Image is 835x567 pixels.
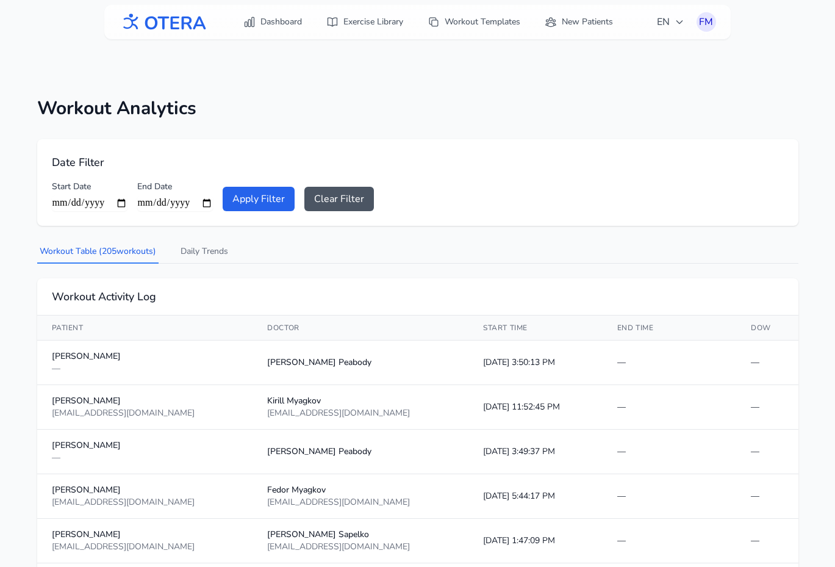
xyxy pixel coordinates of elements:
label: End Date [137,181,213,193]
td: — [603,519,737,563]
div: [EMAIL_ADDRESS][DOMAIN_NAME] [267,541,454,553]
td: — [736,430,798,474]
td: — [736,341,798,385]
a: Workout Templates [420,11,528,33]
span: EN [657,15,684,29]
td: [DATE] 5:44:17 PM [468,474,603,519]
td: — [603,430,737,474]
div: [PERSON_NAME] Peabody [267,446,454,458]
th: Doctor [253,316,468,341]
div: Kirill Myagkov [267,395,454,407]
th: Patient [37,316,253,341]
div: [EMAIL_ADDRESS][DOMAIN_NAME] [267,496,454,508]
button: Apply Filter [223,187,295,211]
div: [PERSON_NAME] [52,395,238,407]
td: [DATE] 3:49:37 PM [468,430,603,474]
div: [PERSON_NAME] Peabody [267,356,454,369]
label: Start Date [52,181,127,193]
td: [DATE] 3:50:13 PM [468,341,603,385]
td: — [736,385,798,430]
th: End Time [603,316,737,341]
div: [EMAIL_ADDRESS][DOMAIN_NAME] [52,407,238,419]
a: Exercise Library [319,11,410,33]
td: — [736,519,798,563]
h2: Date Filter [52,154,784,171]
td: — [603,474,737,519]
div: [EMAIL_ADDRESS][DOMAIN_NAME] [52,496,238,508]
h1: Workout Analytics [37,98,798,120]
td: — [603,341,737,385]
h2: Workout Activity Log [52,288,784,305]
div: [EMAIL_ADDRESS][DOMAIN_NAME] [52,541,238,553]
div: [PERSON_NAME] [52,439,238,452]
button: Workout Table (205workouts) [37,240,159,264]
div: — [52,452,238,464]
div: [PERSON_NAME] [52,484,238,496]
div: [PERSON_NAME] [52,350,238,363]
td: [DATE] 11:52:45 PM [468,385,603,430]
div: [PERSON_NAME] [52,529,238,541]
th: Start Time [468,316,603,341]
div: [EMAIL_ADDRESS][DOMAIN_NAME] [267,407,454,419]
button: Clear Filter [304,187,374,211]
td: — [736,474,798,519]
button: EN [650,10,692,34]
a: New Patients [537,11,620,33]
th: DOW [736,316,798,341]
div: — [52,363,238,375]
div: Fedor Myagkov [267,484,454,496]
button: FM [697,12,716,32]
img: OTERA logo [119,9,207,36]
a: Dashboard [236,11,309,33]
td: [DATE] 1:47:09 PM [468,519,603,563]
div: [PERSON_NAME] Sapelko [267,529,454,541]
button: Daily Trends [178,240,231,264]
td: — [603,385,737,430]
